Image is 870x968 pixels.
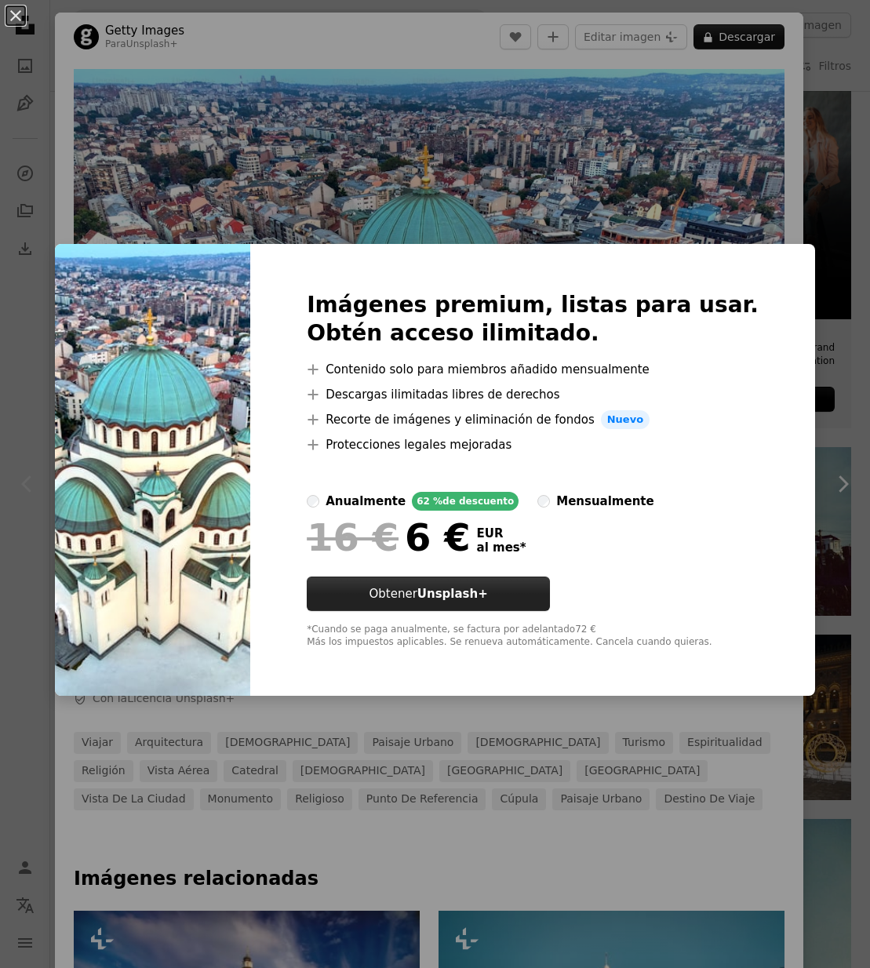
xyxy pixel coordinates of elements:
span: EUR [477,526,526,540]
h2: Imágenes premium, listas para usar. Obtén acceso ilimitado. [307,291,759,348]
span: al mes * [477,540,526,555]
button: ObtenerUnsplash+ [307,577,550,611]
div: *Cuando se paga anualmente, se factura por adelantado 72 € Más los impuestos aplicables. Se renue... [307,624,759,649]
li: Recorte de imágenes y eliminación de fondos [307,410,759,429]
div: anualmente [326,492,406,511]
div: 62 % de descuento [412,492,519,511]
input: mensualmente [537,495,550,508]
li: Descargas ilimitadas libres de derechos [307,385,759,404]
span: 16 € [307,517,399,558]
span: Nuevo [601,410,650,429]
img: premium_photo-1697729779919-991cc0b2a149 [55,244,250,696]
li: Protecciones legales mejoradas [307,435,759,454]
input: anualmente62 %de descuento [307,495,319,508]
div: mensualmente [556,492,653,511]
div: 6 € [307,517,470,558]
strong: Unsplash+ [417,587,488,601]
li: Contenido solo para miembros añadido mensualmente [307,360,759,379]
